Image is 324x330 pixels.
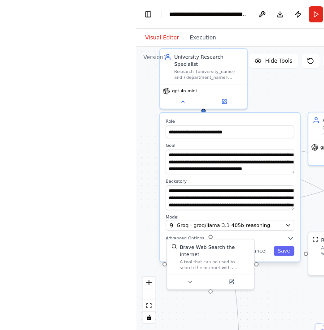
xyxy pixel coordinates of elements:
label: Goal [166,142,294,148]
button: zoom in [143,277,155,288]
label: Model [166,214,294,220]
button: Open in side panel [204,97,244,106]
button: Save [273,246,294,256]
nav: breadcrumb [169,10,248,19]
img: ScrapeWebsiteTool [312,236,318,242]
div: BraveSearchToolBrave Web Search the internetA tool that can be used to search the internet with a... [166,239,254,290]
label: Role [166,119,294,124]
div: Brave Web Search the internet [180,244,250,257]
div: A tool that can be used to search the internet with a search_query. [180,259,250,270]
button: zoom out [143,288,155,300]
div: Version 1 [144,54,167,61]
div: University Research Specialist [174,53,243,67]
span: Groq - groq/llama-3.1-405b-reasoning [176,222,270,229]
span: Hide Tools [265,57,293,64]
button: toggle interactivity [143,312,155,323]
button: Hide left sidebar [142,8,154,21]
button: Hide Tools [249,54,298,68]
button: Cancel [245,246,271,256]
button: Advanced Options [166,235,294,242]
span: Advanced Options [166,236,204,241]
img: BraveSearchTool [171,244,177,249]
div: University Research SpecialistResearch {university_name} and {department_name} thoroughly to unde... [159,48,248,109]
span: gpt-4o-mini [172,88,197,94]
div: React Flow controls [143,277,155,323]
button: Groq - groq/llama-3.1-405b-reasoning [166,220,294,231]
label: Backstory [166,178,294,184]
div: Research {university_name} and {department_name} thoroughly to understand their research focus, f... [174,69,243,80]
button: fit view [143,300,155,312]
button: Visual Editor [140,32,184,43]
button: Execution [184,32,222,43]
button: Open in side panel [211,278,251,286]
